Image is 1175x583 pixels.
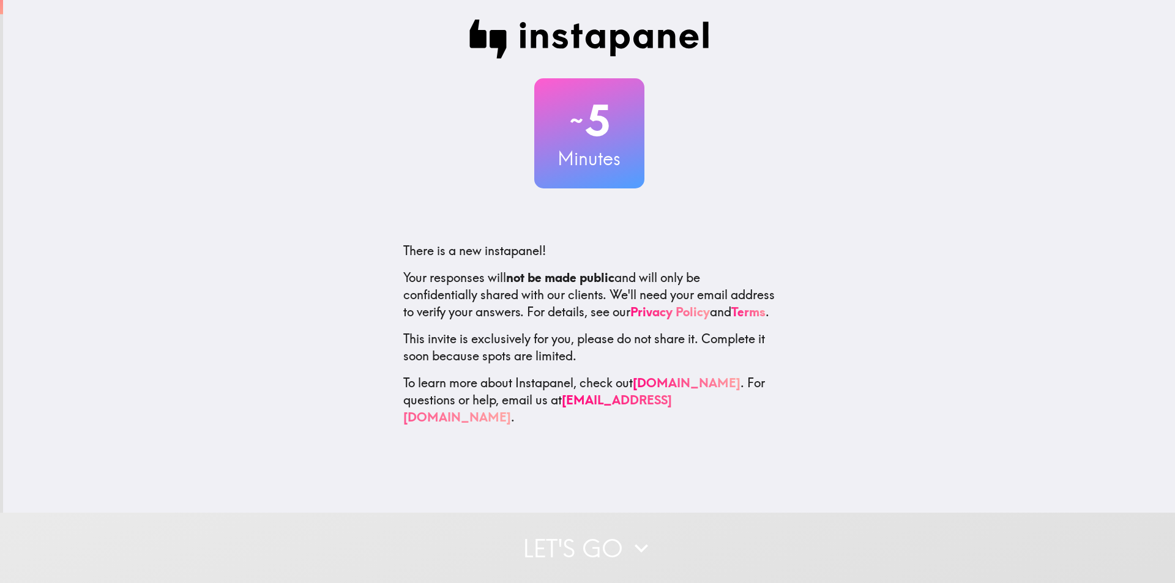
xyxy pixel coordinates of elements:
p: To learn more about Instapanel, check out . For questions or help, email us at . [403,374,775,426]
h2: 5 [534,95,644,146]
img: Instapanel [469,20,709,59]
h3: Minutes [534,146,644,171]
span: There is a new instapanel! [403,243,546,258]
p: This invite is exclusively for you, please do not share it. Complete it soon because spots are li... [403,330,775,365]
a: Privacy Policy [630,304,710,319]
a: [DOMAIN_NAME] [633,375,740,390]
p: Your responses will and will only be confidentially shared with our clients. We'll need your emai... [403,269,775,321]
span: ~ [568,102,585,139]
a: Terms [731,304,766,319]
a: [EMAIL_ADDRESS][DOMAIN_NAME] [403,392,672,425]
b: not be made public [506,270,614,285]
